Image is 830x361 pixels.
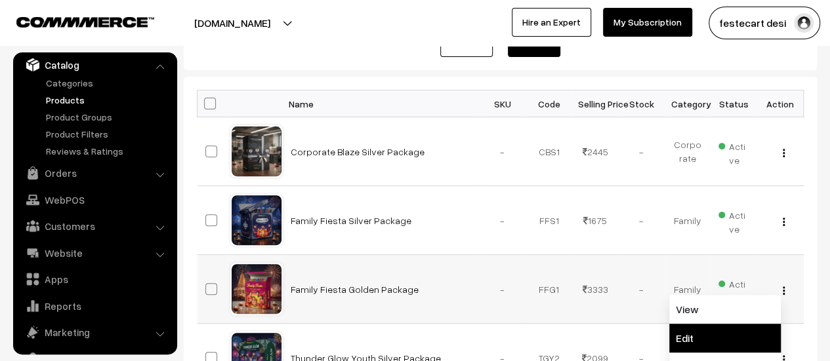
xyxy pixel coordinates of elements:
[480,90,526,117] th: SKU
[526,255,572,324] td: FFG1
[16,241,173,265] a: Website
[16,13,131,29] a: COMMMERCE
[43,93,173,107] a: Products
[783,218,785,226] img: Menu
[665,255,711,324] td: Family
[757,90,804,117] th: Action
[709,7,820,39] button: festecart desi
[618,117,665,186] td: -
[572,255,619,324] td: 3333
[718,274,749,305] span: Active
[283,90,480,117] th: Name
[480,117,526,186] td: -
[480,255,526,324] td: -
[669,295,781,324] a: View
[783,286,785,295] img: Menu
[665,90,711,117] th: Category
[43,110,173,124] a: Product Groups
[526,186,572,255] td: FFS1
[526,90,572,117] th: Code
[794,13,814,33] img: user
[291,146,425,157] a: Corporate Blaze Silver Package
[291,284,419,295] a: Family Fiesta Golden Package
[291,215,411,226] a: Family Fiesta Silver Package
[618,255,665,324] td: -
[148,7,316,39] button: [DOMAIN_NAME]
[480,186,526,255] td: -
[665,186,711,255] td: Family
[43,127,173,141] a: Product Filters
[572,90,619,117] th: Selling Price
[16,267,173,291] a: Apps
[718,205,749,236] span: Active
[16,294,173,318] a: Reports
[16,214,173,238] a: Customers
[718,136,749,167] span: Active
[526,117,572,186] td: CBS1
[665,117,711,186] td: Corporate
[618,90,665,117] th: Stock
[16,17,154,27] img: COMMMERCE
[16,161,173,185] a: Orders
[512,8,591,37] a: Hire an Expert
[16,320,173,344] a: Marketing
[572,117,619,186] td: 2445
[783,149,785,157] img: Menu
[618,186,665,255] td: -
[603,8,692,37] a: My Subscription
[669,324,781,352] a: Edit
[572,186,619,255] td: 1675
[711,90,757,117] th: Status
[43,76,173,90] a: Categories
[16,53,173,77] a: Catalog
[43,144,173,158] a: Reviews & Ratings
[16,188,173,212] a: WebPOS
